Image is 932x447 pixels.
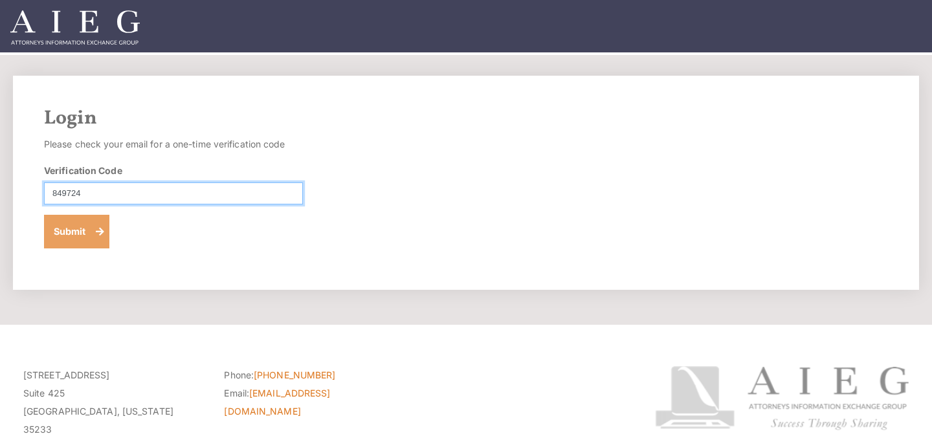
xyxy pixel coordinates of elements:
[655,366,909,430] img: Attorneys Information Exchange Group logo
[10,10,140,45] img: Attorneys Information Exchange Group
[44,215,109,248] button: Submit
[254,369,335,380] a: [PHONE_NUMBER]
[224,366,405,384] li: Phone:
[224,384,405,420] li: Email:
[23,366,205,439] p: [STREET_ADDRESS] Suite 425 [GEOGRAPHIC_DATA], [US_STATE] 35233
[44,107,888,130] h2: Login
[224,387,330,417] a: [EMAIL_ADDRESS][DOMAIN_NAME]
[44,135,303,153] p: Please check your email for a one-time verification code
[44,164,122,177] label: Verification Code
